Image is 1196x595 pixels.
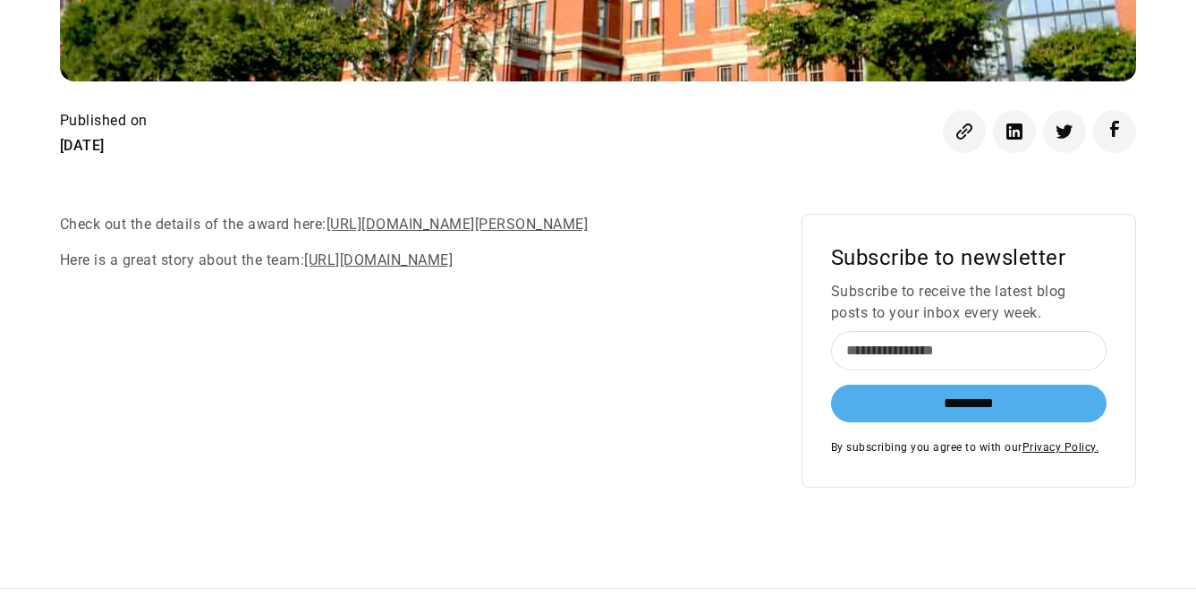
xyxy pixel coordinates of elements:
p: Subscribe to receive the latest blog posts to your inbox every week. [831,281,1107,324]
a: [URL][DOMAIN_NAME][PERSON_NAME] [327,216,589,233]
a: Privacy Policy. [1022,441,1099,454]
form: Email Form [831,331,1107,458]
div: Published on [60,110,148,132]
div: By subscribing you agree to with our [831,437,1107,458]
p: Check out the details of the award here: [60,214,730,235]
div: [DATE] [60,135,148,157]
p: Here is a great story about the team: [60,250,730,271]
a: [URL][DOMAIN_NAME] [304,251,453,268]
div: Subscribe to newsletter [831,243,1107,274]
